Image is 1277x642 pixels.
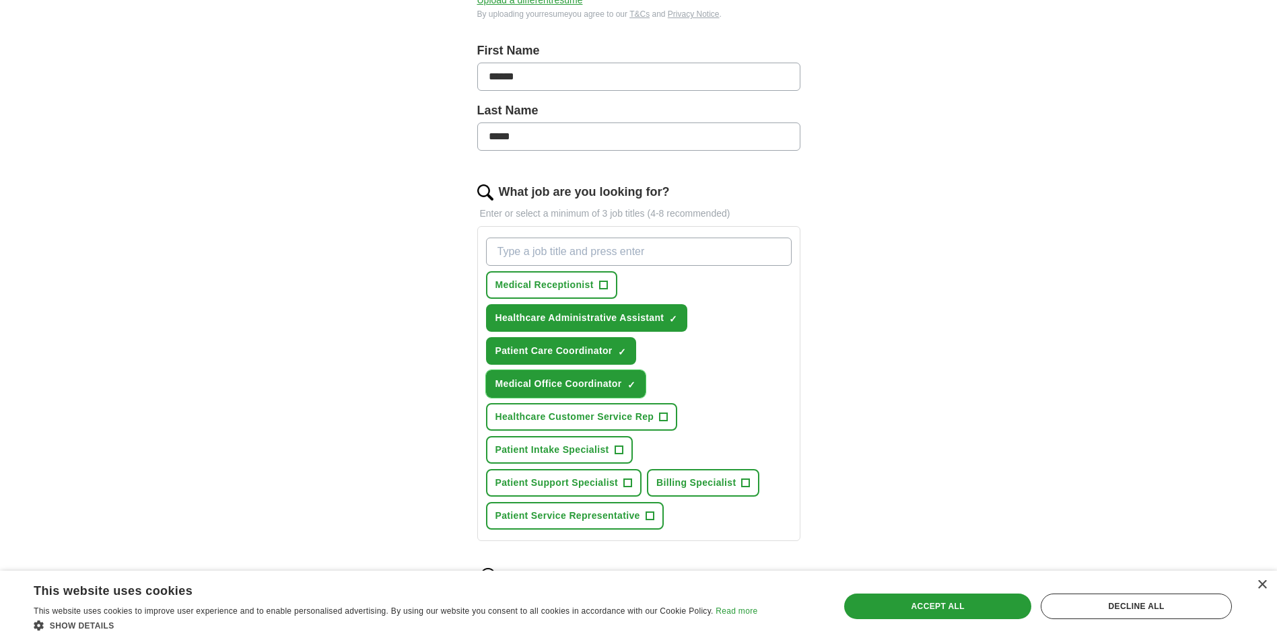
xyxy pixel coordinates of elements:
span: Medical Office Coordinator [495,377,622,391]
button: Healthcare Customer Service Rep [486,403,678,431]
label: First Name [477,42,800,60]
span: ✓ [669,314,677,324]
span: Healthcare Administrative Assistant [495,311,664,325]
a: Privacy Notice [668,9,720,19]
button: Patient Service Representative [486,502,664,530]
div: This website uses cookies [34,579,724,599]
button: Medical Receptionist [486,271,617,299]
span: ✓ [618,347,626,357]
label: What job are you looking for? [499,183,670,201]
span: Medical Receptionist [495,278,594,292]
span: Show details [50,621,114,631]
button: Medical Office Coordinator✓ [486,370,646,398]
span: ✓ [627,380,635,390]
p: Enter or select a minimum of 3 job titles (4-8 recommended) [477,207,800,221]
label: Where do you want to work? [504,570,669,588]
div: Close [1257,580,1267,590]
button: Patient Support Specialist [486,469,642,497]
span: Healthcare Customer Service Rep [495,410,654,424]
button: Patient Care Coordinator✓ [486,337,636,365]
button: Billing Specialist [647,469,759,497]
div: Show details [34,618,757,632]
span: This website uses cookies to improve user experience and to enable personalised advertising. By u... [34,606,714,616]
img: search.png [477,184,493,201]
img: location.png [477,568,499,590]
div: Decline all [1041,594,1232,619]
a: Read more, opens a new window [716,606,757,616]
span: Patient Service Representative [495,509,640,523]
span: Billing Specialist [656,476,736,490]
button: Healthcare Administrative Assistant✓ [486,304,688,332]
span: Patient Support Specialist [495,476,619,490]
span: Patient Care Coordinator [495,344,613,358]
span: Patient Intake Specialist [495,443,609,457]
button: Patient Intake Specialist [486,436,633,464]
a: T&Cs [629,9,650,19]
label: Last Name [477,102,800,120]
div: By uploading your resume you agree to our and . [477,8,800,20]
input: Type a job title and press enter [486,238,792,266]
div: Accept all [844,594,1031,619]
